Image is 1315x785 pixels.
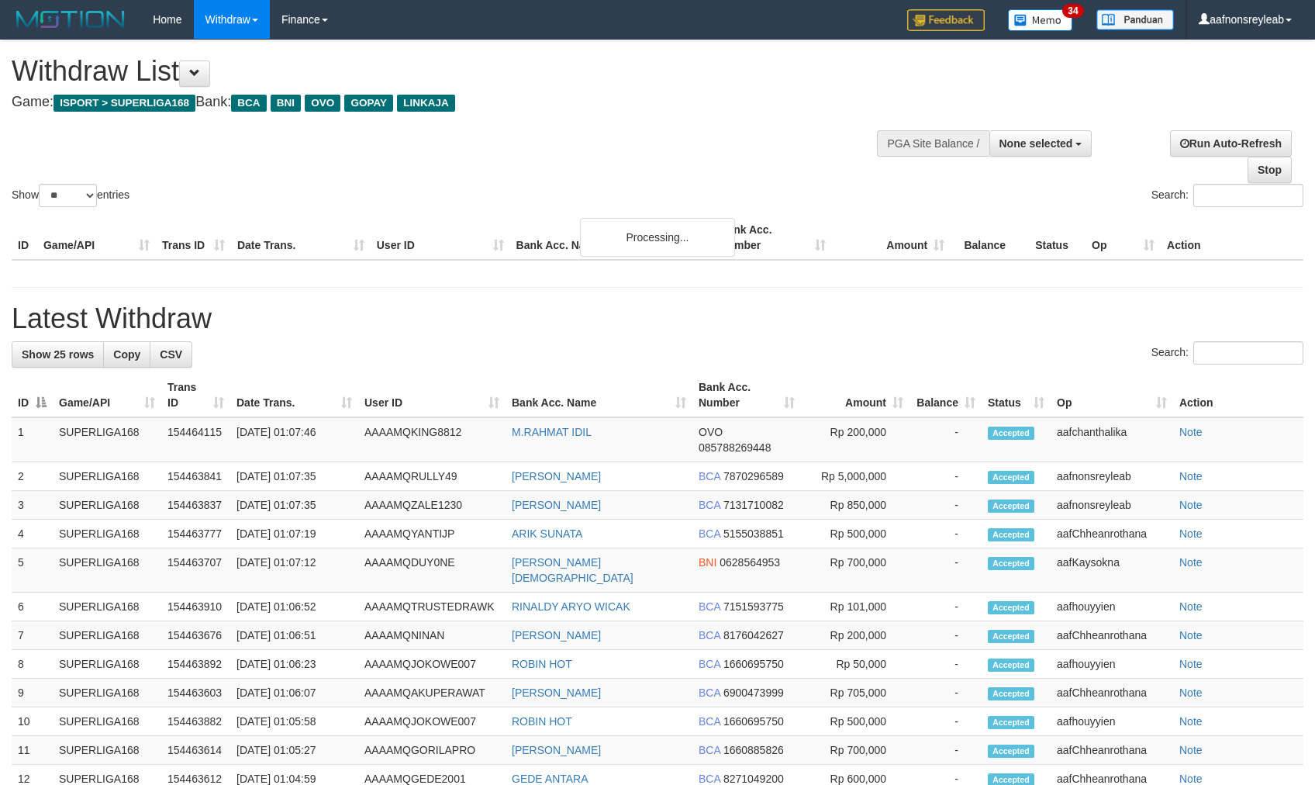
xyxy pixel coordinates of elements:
h4: Game: Bank: [12,95,861,110]
td: SUPERLIGA168 [53,593,161,621]
span: Accepted [988,659,1034,672]
td: 154463777 [161,520,230,548]
a: GEDE ANTARA [512,773,588,785]
th: Date Trans.: activate to sort column ascending [230,373,358,417]
td: 10 [12,707,53,736]
td: Rp 700,000 [801,548,909,593]
label: Search: [1151,184,1303,207]
td: SUPERLIGA168 [53,491,161,520]
th: Trans ID: activate to sort column ascending [161,373,230,417]
td: 154463882 [161,707,230,736]
td: Rp 50,000 [801,650,909,679]
td: [DATE] 01:07:12 [230,548,358,593]
td: AAAAMQRULLY49 [358,462,506,491]
td: 154463841 [161,462,230,491]
td: Rp 5,000,000 [801,462,909,491]
td: aafChheanrothana [1051,736,1173,765]
span: Accepted [988,687,1034,700]
img: panduan.png [1096,9,1174,30]
span: Copy 0628564953 to clipboard [720,556,780,569]
td: 8 [12,650,53,679]
a: Show 25 rows [12,341,104,368]
th: Balance [951,216,1029,260]
span: Accepted [988,601,1034,614]
span: Copy 7131710082 to clipboard [723,499,784,511]
h1: Withdraw List [12,56,861,87]
span: Copy 7151593775 to clipboard [723,600,784,613]
td: 7 [12,621,53,650]
td: AAAAMQAKUPERAWAT [358,679,506,707]
th: Status: activate to sort column ascending [982,373,1051,417]
td: SUPERLIGA168 [53,520,161,548]
span: BNI [271,95,301,112]
td: SUPERLIGA168 [53,650,161,679]
span: BCA [699,686,720,699]
span: Copy 7870296589 to clipboard [723,470,784,482]
a: Note [1179,686,1203,699]
span: 34 [1062,4,1083,18]
span: CSV [160,348,182,361]
td: Rp 200,000 [801,417,909,462]
select: Showentries [39,184,97,207]
h1: Latest Withdraw [12,303,1303,334]
td: [DATE] 01:06:52 [230,593,358,621]
span: BCA [699,658,720,670]
td: 2 [12,462,53,491]
th: Amount: activate to sort column ascending [801,373,909,417]
td: - [909,520,982,548]
a: Copy [103,341,150,368]
th: Op: activate to sort column ascending [1051,373,1173,417]
td: 4 [12,520,53,548]
td: - [909,736,982,765]
input: Search: [1193,184,1303,207]
th: Trans ID [156,216,231,260]
td: 154463614 [161,736,230,765]
td: 154463603 [161,679,230,707]
th: Op [1085,216,1161,260]
td: [DATE] 01:07:35 [230,462,358,491]
span: Accepted [988,745,1034,758]
a: CSV [150,341,192,368]
span: Accepted [988,716,1034,729]
td: [DATE] 01:07:46 [230,417,358,462]
a: ROBIN HOT [512,658,572,670]
td: - [909,462,982,491]
td: - [909,417,982,462]
td: aafnonsreyleab [1051,491,1173,520]
th: Action [1161,216,1303,260]
td: Rp 700,000 [801,736,909,765]
td: AAAAMQJOKOWE007 [358,707,506,736]
span: BCA [699,629,720,641]
td: [DATE] 01:06:07 [230,679,358,707]
td: 6 [12,593,53,621]
td: - [909,621,982,650]
td: aafhouyyien [1051,650,1173,679]
th: Date Trans. [231,216,371,260]
td: 154463707 [161,548,230,593]
td: - [909,491,982,520]
td: aafChheanrothana [1051,520,1173,548]
img: Feedback.jpg [907,9,985,31]
img: MOTION_logo.png [12,8,129,31]
a: [PERSON_NAME] [512,470,601,482]
td: Rp 101,000 [801,593,909,621]
a: M.RAHMAT IDIL [512,426,592,438]
td: [DATE] 01:05:27 [230,736,358,765]
a: Note [1179,715,1203,728]
a: Note [1179,600,1203,613]
td: [DATE] 01:06:23 [230,650,358,679]
td: - [909,707,982,736]
span: Copy 8176042627 to clipboard [723,629,784,641]
td: 154463837 [161,491,230,520]
span: BCA [699,715,720,728]
th: ID: activate to sort column descending [12,373,53,417]
a: Note [1179,470,1203,482]
td: - [909,593,982,621]
td: Rp 500,000 [801,707,909,736]
span: LINKAJA [397,95,455,112]
td: aafchanthalika [1051,417,1173,462]
td: SUPERLIGA168 [53,548,161,593]
span: BCA [699,470,720,482]
td: 3 [12,491,53,520]
td: [DATE] 01:05:58 [230,707,358,736]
